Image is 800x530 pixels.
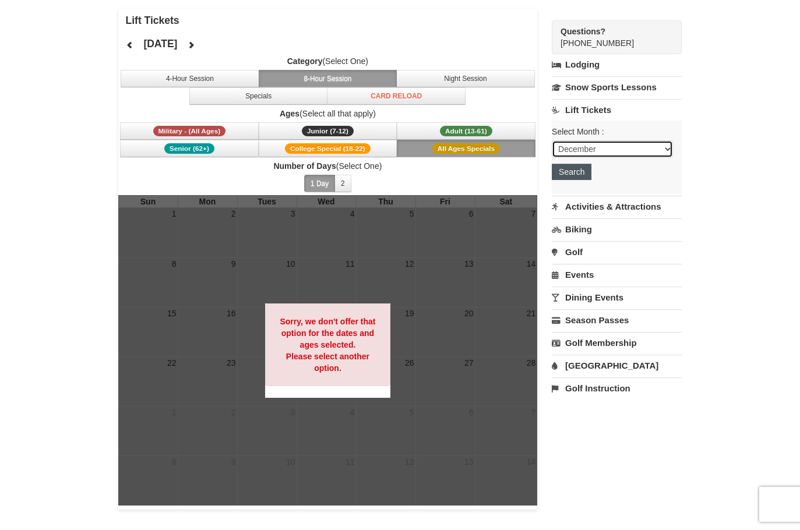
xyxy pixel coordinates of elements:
[118,55,538,67] label: (Select One)
[334,175,351,192] button: 2
[273,161,336,171] strong: Number of Days
[552,309,682,331] a: Season Passes
[302,126,354,136] span: Junior (7-12)
[552,126,673,137] label: Select Month :
[287,56,323,66] strong: Category
[552,264,682,285] a: Events
[280,109,299,118] strong: Ages
[440,126,492,136] span: Adult (13-61)
[552,355,682,376] a: [GEOGRAPHIC_DATA]
[118,108,538,119] label: (Select all that apply)
[259,122,397,140] button: Junior (7-12)
[552,196,682,217] a: Activities & Attractions
[552,99,682,121] a: Lift Tickets
[285,143,371,154] span: College Special (18-22)
[397,122,535,140] button: Adult (13-61)
[552,332,682,354] a: Golf Membership
[126,15,538,26] h4: Lift Tickets
[397,140,535,157] button: All Ages Specials
[259,70,397,87] button: 8-Hour Session
[120,122,259,140] button: Military - (All Ages)
[327,87,466,105] button: Card Reload
[164,143,214,154] span: Senior (62+)
[396,70,535,87] button: Night Session
[153,126,226,136] span: Military - (All Ages)
[118,160,538,172] label: (Select One)
[552,76,682,98] a: Snow Sports Lessons
[121,70,259,87] button: 4-Hour Session
[143,38,177,50] h4: [DATE]
[561,26,661,48] span: [PHONE_NUMBER]
[304,175,335,192] button: 1 Day
[280,317,375,373] strong: Sorry, we don't offer that option for the dates and ages selected. Please select another option.
[259,140,397,157] button: College Special (18-22)
[189,87,328,105] button: Specials
[561,27,605,36] strong: Questions?
[552,287,682,308] a: Dining Events
[552,218,682,240] a: Biking
[552,54,682,75] a: Lodging
[432,143,500,154] span: All Ages Specials
[120,140,259,157] button: Senior (62+)
[552,377,682,399] a: Golf Instruction
[552,241,682,263] a: Golf
[552,164,591,180] button: Search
